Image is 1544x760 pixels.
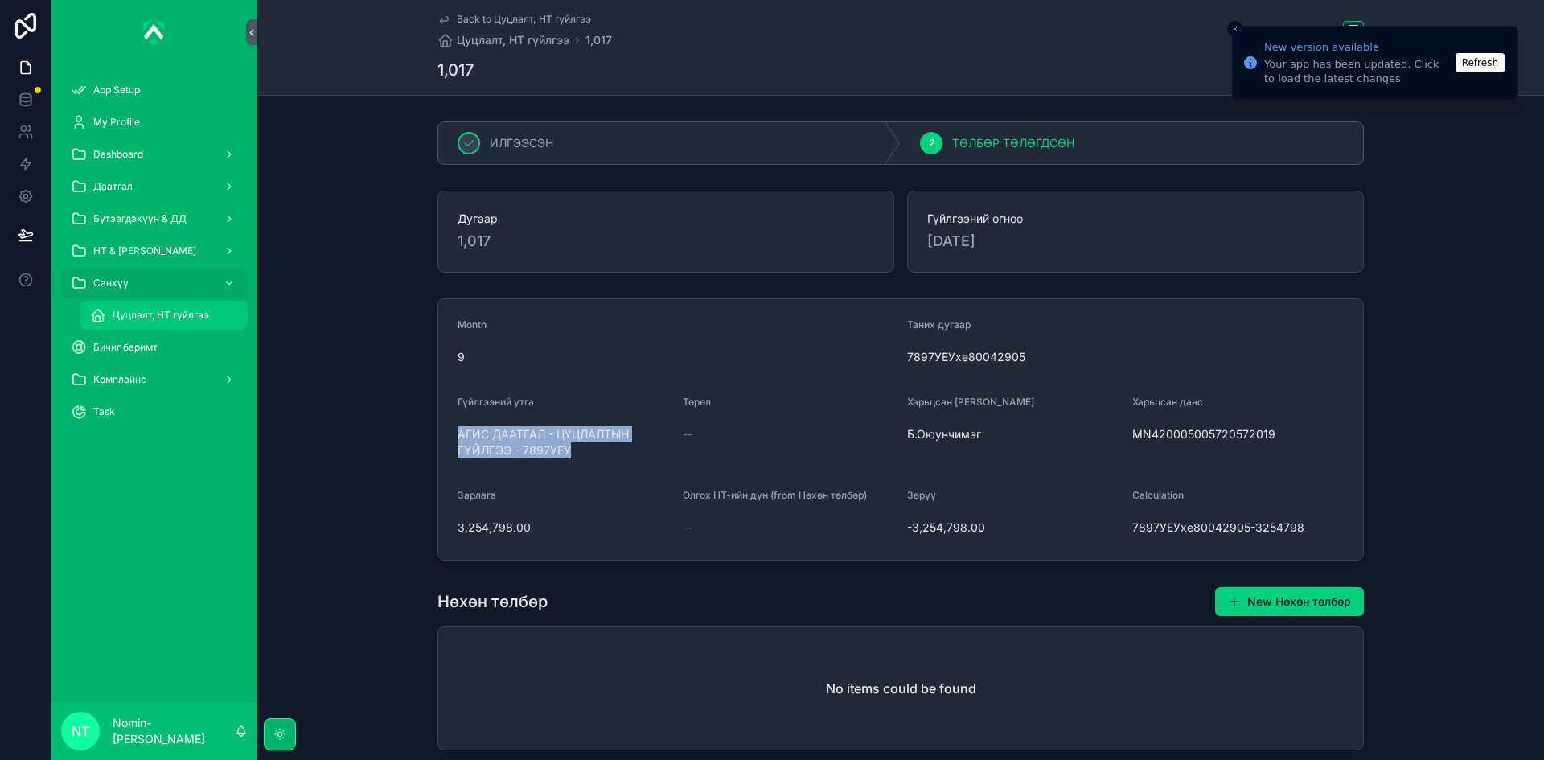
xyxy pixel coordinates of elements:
[826,679,976,698] h2: No items could be found
[683,489,867,501] span: Олгох НТ-ийн дүн (from Нөхөн төлбөр)
[437,590,548,613] h1: Нөхөн төлбөр
[458,520,670,536] span: 3,254,798.00
[93,212,187,225] span: Бүтээгдэхүүн & ДД
[93,116,140,129] span: My Profile
[1132,426,1345,442] span: MN420005005720572019
[929,137,934,150] span: 2
[458,211,874,227] span: Дугаар
[907,489,936,501] span: Зөрүү
[61,365,248,394] a: Комплайнс
[93,244,196,257] span: НТ & [PERSON_NAME]
[437,32,569,48] a: Цуцлалт, НТ гүйлгээ
[93,148,143,161] span: Dashboard
[1456,53,1505,72] button: Refresh
[457,13,591,26] span: Back to Цуцлалт, НТ гүйлгээ
[93,373,146,386] span: Комплайнс
[683,396,711,408] span: Төрөл
[458,318,487,331] span: Month
[93,277,129,290] span: Санхүү
[113,715,235,747] p: Nomin-[PERSON_NAME]
[93,341,158,354] span: Бичиг баримт
[61,76,248,105] a: App Setup
[93,84,140,97] span: App Setup
[907,349,1344,365] span: 7897УЕУхе80042905
[907,426,1119,442] span: Б.Оюунчимэг
[1227,21,1243,37] button: Close toast
[458,396,534,408] span: Гүйлгээний утга
[907,318,971,331] span: Таних дугаар
[458,349,894,365] span: 9
[437,59,474,81] h1: 1,017
[93,405,115,418] span: Task
[907,396,1034,408] span: Харьцсан [PERSON_NAME]
[1132,520,1345,536] span: 7897УЕУхе80042905-3254798
[952,135,1074,151] span: ТӨЛБӨР ТӨЛӨГДСӨН
[437,13,591,26] a: Back to Цуцлалт, НТ гүйлгээ
[1215,587,1364,616] button: New Нөхөн төлбөр
[80,301,248,330] a: Цуцлалт, НТ гүйлгээ
[61,172,248,201] a: Даатгал
[61,140,248,169] a: Dashboard
[1132,489,1184,501] span: Calculation
[51,64,257,447] div: scrollable content
[927,230,1344,253] span: [DATE]
[458,426,670,458] span: АГИС ДААТГАЛ - ЦУЦЛАЛТЫН ГҮЙЛГЭЭ - 7897УЕУ
[458,230,874,253] span: 1,017
[1132,396,1203,408] span: Харьцсан данс
[61,204,248,233] a: Бүтээгдэхүүн & ДД
[907,520,1119,536] span: -3,254,798.00
[143,19,166,45] img: App logo
[683,426,692,442] span: --
[1264,39,1451,55] div: New version available
[72,721,89,741] span: NT
[93,180,133,193] span: Даатгал
[113,309,209,322] span: Цуцлалт, НТ гүйлгээ
[61,333,248,362] a: Бичиг баримт
[61,108,248,137] a: My Profile
[457,32,569,48] span: Цуцлалт, НТ гүйлгээ
[61,397,248,426] a: Task
[585,32,612,48] a: 1,017
[683,520,692,536] span: --
[490,135,553,151] span: ИЛГЭЭСЭН
[458,489,496,501] span: Зарлага
[1264,57,1451,86] div: Your app has been updated. Click to load the latest changes
[61,269,248,298] a: Санхүү
[927,211,1344,227] span: Гүйлгээний огноо
[61,236,248,265] a: НТ & [PERSON_NAME]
